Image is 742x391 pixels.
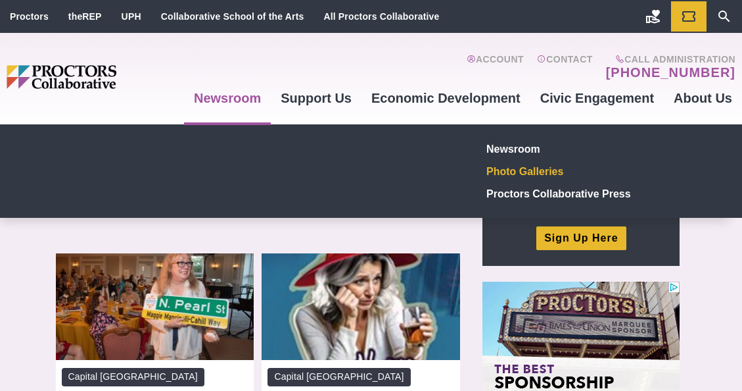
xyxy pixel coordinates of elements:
[271,80,361,116] a: Support Us
[664,80,742,116] a: About Us
[482,182,674,205] a: Proctors Collaborative Press
[68,11,102,22] a: theREP
[602,54,735,65] span: Call Administration
[7,65,184,89] img: Proctors logo
[707,1,742,32] a: Search
[122,11,141,22] a: UPH
[537,54,593,80] a: Contact
[530,80,664,116] a: Civic Engagement
[161,11,304,22] a: Collaborative School of the Arts
[184,80,271,116] a: Newsroom
[482,160,674,182] a: Photo Galleries
[467,54,524,80] a: Account
[323,11,439,22] a: All Proctors Collaborative
[62,368,204,386] span: Capital [GEOGRAPHIC_DATA]
[536,226,626,249] a: Sign Up Here
[606,65,735,80] a: [PHONE_NUMBER]
[267,368,410,386] span: Capital [GEOGRAPHIC_DATA]
[361,80,530,116] a: Economic Development
[482,138,674,160] a: Newsroom
[10,11,49,22] a: Proctors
